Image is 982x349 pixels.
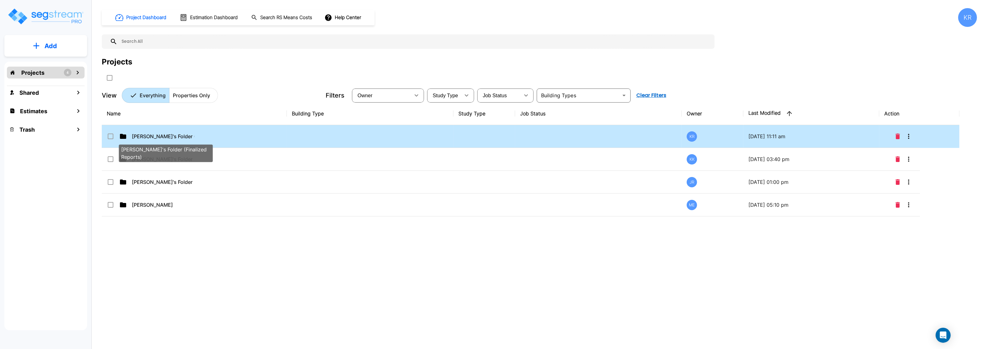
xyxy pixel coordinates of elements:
[177,11,241,24] button: Estimation Dashboard
[428,87,460,104] div: Select
[132,178,194,186] p: [PERSON_NAME]'s Folder
[126,14,166,21] h1: Project Dashboard
[122,88,169,103] button: Everything
[323,12,364,23] button: Help Center
[483,93,507,98] span: Job Status
[20,107,47,115] h1: Estimates
[893,199,902,211] button: Delete
[102,102,287,125] th: Name
[19,125,35,134] h1: Trash
[634,89,669,102] button: Clear Filters
[44,41,57,51] p: Add
[121,146,210,161] p: [PERSON_NAME]'s Folder (Finalized Reports)
[7,8,84,25] img: Logo
[748,133,874,140] p: [DATE] 11:11 am
[102,91,117,100] p: View
[21,68,44,77] p: Projects
[103,72,116,84] button: SelectAll
[902,153,915,165] button: More-Options
[478,87,520,104] div: Select
[122,88,218,103] div: Platform
[687,154,697,164] div: KK
[169,88,218,103] button: Properties Only
[260,14,312,21] h1: Search RS Means Costs
[353,87,410,104] div: Select
[453,102,515,125] th: Study Type
[936,328,951,343] div: Open Intercom Messenger
[4,37,87,55] button: Add
[743,102,879,125] th: Last Modified
[893,130,902,143] button: Delete
[687,131,697,142] div: KR
[748,155,874,163] p: [DATE] 03:40 pm
[326,91,344,100] p: Filters
[902,176,915,188] button: More-Options
[358,93,373,98] span: Owner
[879,102,959,125] th: Action
[19,89,39,97] h1: Shared
[173,92,210,99] p: Properties Only
[748,178,874,186] p: [DATE] 01:00 pm
[515,102,682,125] th: Job Status
[140,92,166,99] p: Everything
[132,133,194,140] p: [PERSON_NAME]'s Folder (Finalized Reports)
[902,199,915,211] button: More-Options
[132,201,194,209] p: [PERSON_NAME]
[190,14,238,21] h1: Estimation Dashboard
[287,102,453,125] th: Building Type
[958,8,977,27] div: KR
[102,56,132,68] div: Projects
[113,11,170,24] button: Project Dashboard
[893,153,902,165] button: Delete
[687,177,697,187] div: JR
[620,91,628,100] button: Open
[893,176,902,188] button: Delete
[117,34,711,49] input: Search All
[682,102,743,125] th: Owner
[67,70,69,75] p: 4
[902,130,915,143] button: More-Options
[249,12,316,24] button: Search RS Means Costs
[539,91,618,100] input: Building Types
[748,201,874,209] p: [DATE] 05:10 pm
[687,200,697,210] div: ME
[433,93,458,98] span: Study Type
